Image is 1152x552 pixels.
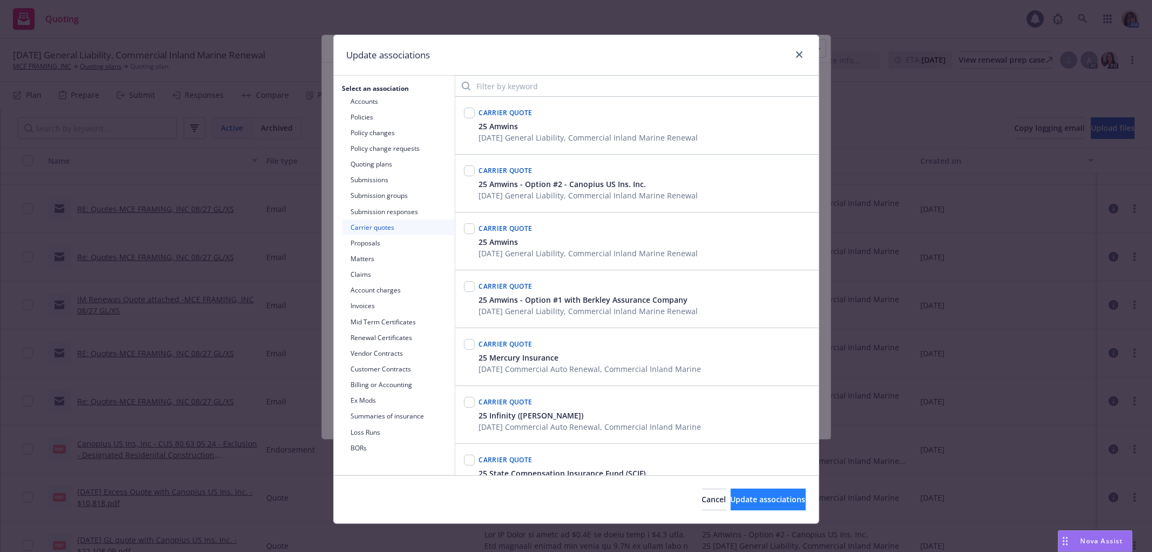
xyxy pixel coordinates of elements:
[479,305,698,317] span: [DATE] General Liability, Commercial Inland Marine Renewal
[342,235,455,251] button: Proposals
[342,204,455,220] button: Submission responses
[342,282,455,298] button: Account charges
[342,330,455,345] button: Renewal Certificates
[342,424,455,440] button: Loss Runs
[479,282,533,291] span: Carrier quote
[342,314,455,330] button: Mid Term Certificates
[342,361,455,377] button: Customer Contracts
[342,109,455,125] button: Policies
[479,410,702,421] button: 25 Infinity ([PERSON_NAME])
[479,178,646,190] span: 25 Amwins - Option #2 - Canopius US Ins. Inc.
[479,236,698,248] button: 25 Amwins
[342,251,455,267] button: Matters
[479,108,533,117] span: Carrier quote
[479,190,698,201] span: [DATE] General Liability, Commercial Inland Marine Renewal
[479,121,518,132] span: 25 Amwins
[342,298,455,314] button: Invoices
[342,141,455,156] button: Policy change requests
[342,408,455,424] button: Summaries of insurance
[479,352,559,363] span: 25 Mercury Insurance
[342,377,455,393] button: Billing or Accounting
[479,121,698,132] button: 25 Amwins
[342,393,455,408] button: Ex Mods
[479,410,584,421] span: 25 Infinity ([PERSON_NAME])
[334,84,455,93] h2: Select an association
[479,294,698,305] button: 25 Amwins - Option #1 with Berkley Assurance Company
[342,172,455,188] button: Submissions
[342,188,455,203] button: Submission groups
[479,363,702,375] span: [DATE] Commercial Auto Renewal, Commercial Inland Marine
[455,75,819,97] input: Filter by keyword
[342,156,455,172] button: Quoting plans
[342,125,455,141] button: Policy changes
[479,352,702,363] button: 25 Mercury Insurance
[1081,536,1123,546] span: Nova Assist
[479,421,702,433] span: [DATE] Commercial Auto Renewal, Commercial Inland Marine
[342,345,455,361] button: Vendor Contracts
[479,236,518,248] span: 25 Amwins
[479,132,698,143] span: [DATE] General Liability, Commercial Inland Marine Renewal
[1058,530,1133,552] button: Nova Assist
[479,294,688,305] span: 25 Amwins - Option #1 with Berkley Assurance Company
[479,248,698,259] span: [DATE] General Liability, Commercial Inland Marine Renewal
[342,220,455,235] button: Carrier quotes
[342,267,455,282] button: Claims
[479,166,533,175] span: Carrier quote
[342,94,455,109] button: Accounts
[479,340,533,349] span: Carrier quote
[479,224,533,233] span: Carrier quote
[479,178,698,190] button: 25 Amwins - Option #2 - Canopius US Ins. Inc.
[479,397,533,407] span: Carrier quote
[1059,531,1072,551] div: Drag to move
